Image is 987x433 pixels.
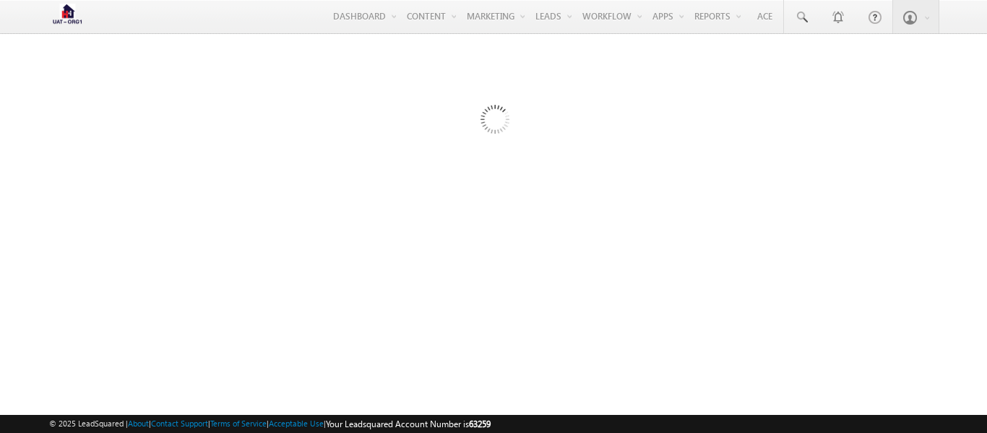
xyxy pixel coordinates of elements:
span: Your Leadsquared Account Number is [326,419,491,429]
img: Custom Logo [49,4,85,29]
a: Terms of Service [210,419,267,428]
span: 63259 [469,419,491,429]
img: Loading... [419,47,569,197]
a: About [128,419,149,428]
span: © 2025 LeadSquared | | | | | [49,417,491,431]
a: Acceptable Use [269,419,324,428]
a: Contact Support [151,419,208,428]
